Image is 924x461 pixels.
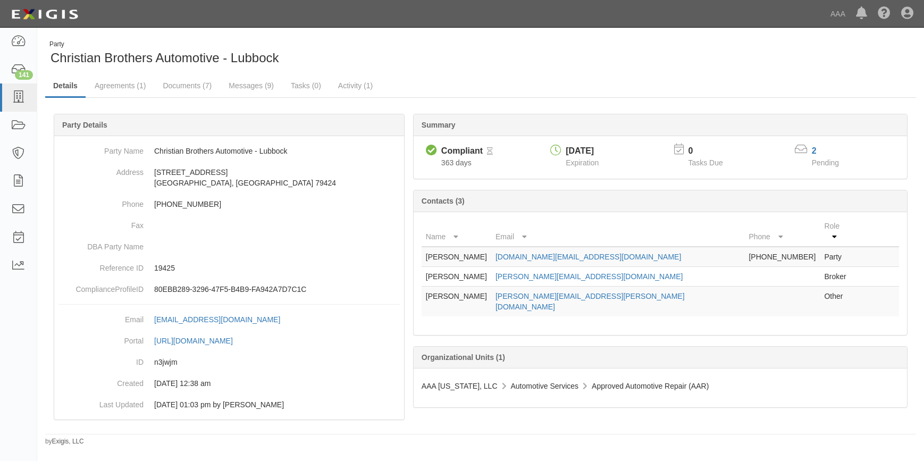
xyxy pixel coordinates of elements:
[58,215,144,231] dt: Fax
[58,309,144,325] dt: Email
[422,121,456,129] b: Summary
[820,216,856,247] th: Role
[825,3,851,24] a: AAA
[422,197,465,205] b: Contacts (3)
[491,216,744,247] th: Email
[52,438,84,445] a: Exigis, LLC
[58,257,144,273] dt: Reference ID
[820,247,856,267] td: Party
[566,145,599,157] div: [DATE]
[422,287,491,317] td: [PERSON_NAME]
[688,145,736,157] p: 0
[426,145,437,156] i: Compliant
[87,75,154,96] a: Agreements (1)
[154,284,400,295] p: 80EBB289-3296-47F5-B4B9-FA942A7D7C1C
[820,267,856,287] td: Broker
[58,162,400,194] dd: [STREET_ADDRESS] [GEOGRAPHIC_DATA], [GEOGRAPHIC_DATA] 79424
[45,40,473,67] div: Christian Brothers Automotive - Lubbock
[422,353,505,362] b: Organizational Units (1)
[58,140,400,162] dd: Christian Brothers Automotive - Lubbock
[154,263,400,273] p: 19425
[154,337,245,345] a: [URL][DOMAIN_NAME]
[58,330,144,346] dt: Portal
[58,351,400,373] dd: n3jwjm
[495,272,683,281] a: [PERSON_NAME][EMAIL_ADDRESS][DOMAIN_NAME]
[812,146,817,155] a: 2
[45,437,84,446] small: by
[51,51,279,65] span: Christian Brothers Automotive - Lubbock
[422,382,498,390] span: AAA [US_STATE], LLC
[155,75,220,96] a: Documents (7)
[487,148,493,155] i: Pending Review
[422,267,491,287] td: [PERSON_NAME]
[495,292,685,311] a: [PERSON_NAME][EMAIL_ADDRESS][PERSON_NAME][DOMAIN_NAME]
[62,121,107,129] b: Party Details
[58,373,144,389] dt: Created
[58,373,400,394] dd: 03/10/2023 12:38 am
[441,158,472,167] span: Since 09/11/2024
[45,75,86,98] a: Details
[566,158,599,167] span: Expiration
[744,216,820,247] th: Phone
[58,394,400,415] dd: 10/10/2024 01:03 pm by Benjamin Tully
[58,194,144,209] dt: Phone
[58,140,144,156] dt: Party Name
[154,314,280,325] div: [EMAIL_ADDRESS][DOMAIN_NAME]
[511,382,579,390] span: Automotive Services
[820,287,856,317] td: Other
[15,70,33,80] div: 141
[422,216,491,247] th: Name
[58,194,400,215] dd: [PHONE_NUMBER]
[58,394,144,410] dt: Last Updated
[495,253,681,261] a: [DOMAIN_NAME][EMAIL_ADDRESS][DOMAIN_NAME]
[58,351,144,367] dt: ID
[221,75,282,96] a: Messages (9)
[58,162,144,178] dt: Address
[592,382,709,390] span: Approved Automotive Repair (AAR)
[441,145,483,157] div: Compliant
[688,158,723,167] span: Tasks Due
[58,279,144,295] dt: ComplianceProfileID
[744,247,820,267] td: [PHONE_NUMBER]
[154,315,292,324] a: [EMAIL_ADDRESS][DOMAIN_NAME]
[49,40,279,49] div: Party
[8,5,81,24] img: logo-5460c22ac91f19d4615b14bd174203de0afe785f0fc80cf4dbbc73dc1793850b.png
[812,158,839,167] span: Pending
[422,247,491,267] td: [PERSON_NAME]
[330,75,381,96] a: Activity (1)
[878,7,891,20] i: Help Center - Complianz
[283,75,329,96] a: Tasks (0)
[58,236,144,252] dt: DBA Party Name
